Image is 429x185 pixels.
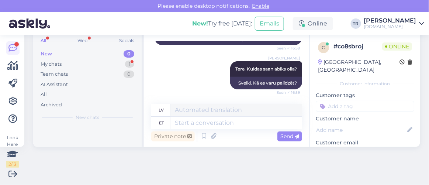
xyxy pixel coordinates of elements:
[76,36,89,45] div: Web
[76,114,99,121] span: New chats
[124,71,134,78] div: 0
[124,50,134,58] div: 0
[280,133,299,140] span: Send
[159,117,164,129] div: et
[125,61,134,68] div: 1
[316,115,414,123] p: Customer name
[364,18,416,24] div: [PERSON_NAME]
[118,36,136,45] div: Socials
[192,19,252,28] div: Try free [DATE]:
[316,101,414,112] input: Add a tag
[230,77,302,89] div: Sveiki. Kā es varu palīdzēt?
[151,131,195,141] div: Private note
[41,91,47,98] div: All
[6,161,19,168] div: 2 / 3
[316,139,414,147] p: Customer email
[235,66,297,72] span: Tere. Kuidas saan abiks olla?
[272,90,300,95] span: Seen ✓ 16:59
[351,18,361,29] div: TR
[364,18,425,30] a: [PERSON_NAME][DOMAIN_NAME]
[293,17,333,30] div: Online
[39,36,48,45] div: All
[382,42,412,51] span: Online
[41,101,62,109] div: Archived
[41,71,68,78] div: Team chats
[316,92,414,99] p: Customer tags
[41,61,62,68] div: My chats
[316,147,359,157] div: Request email
[316,80,414,87] div: Customer information
[272,45,300,51] span: Seen ✓ 16:59
[159,104,164,116] div: lv
[322,45,325,50] span: c
[255,17,284,31] button: Emails
[268,55,300,61] span: [PERSON_NAME]
[192,20,208,27] b: New!
[6,134,19,168] div: Look Here
[318,58,399,74] div: [GEOGRAPHIC_DATA], [GEOGRAPHIC_DATA]
[41,81,68,88] div: AI Assistant
[364,24,416,30] div: [DOMAIN_NAME]
[316,126,406,134] input: Add name
[41,50,52,58] div: New
[250,3,271,9] span: Enable
[333,42,382,51] div: # co8sbroj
